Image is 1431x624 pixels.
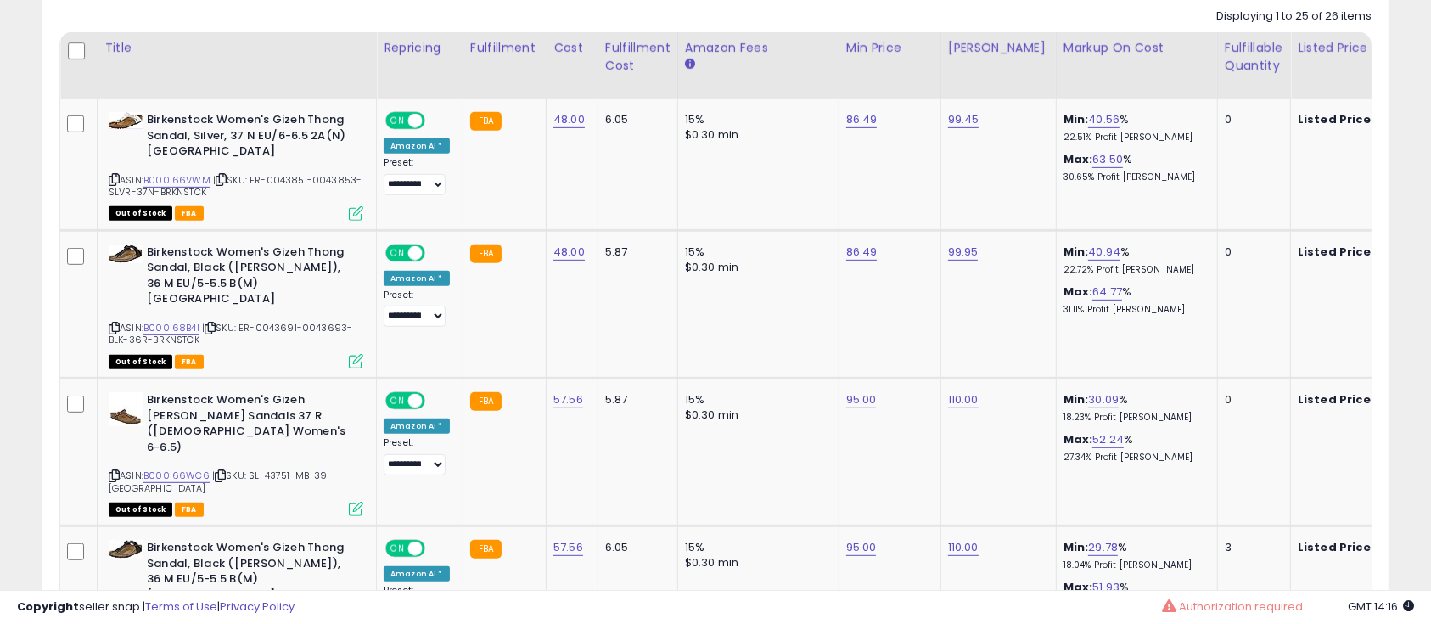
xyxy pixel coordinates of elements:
div: [PERSON_NAME] [948,39,1049,57]
span: ON [387,394,408,408]
span: FBA [175,206,204,221]
strong: Copyright [17,599,79,615]
a: 29.78 [1088,539,1118,556]
div: Amazon AI * [384,566,450,582]
p: 27.34% Profit [PERSON_NAME] [1063,452,1204,464]
div: Min Price [846,39,934,57]
div: 15% [685,245,826,260]
a: 95.00 [846,539,877,556]
a: B000I66WC6 [143,469,210,483]
div: 6.05 [605,540,665,555]
div: % [1063,432,1204,464]
div: Displaying 1 to 25 of 26 items [1216,8,1372,25]
a: 52.24 [1092,431,1124,448]
div: ASIN: [109,112,363,219]
div: Markup on Cost [1063,39,1210,57]
b: Max: [1063,151,1093,167]
span: All listings that are currently out of stock and unavailable for purchase on Amazon [109,355,172,369]
p: 31.11% Profit [PERSON_NAME] [1063,304,1204,316]
small: FBA [470,112,502,131]
div: % [1063,284,1204,316]
b: Birkenstock Women's Gizeh Thong Sandal, Black ([PERSON_NAME]), 36 M EU/5-5.5 B(M) [GEOGRAPHIC_DATA] [147,540,353,607]
a: Privacy Policy [220,599,295,615]
b: Listed Price: [1298,539,1375,555]
div: 5.87 [605,245,665,260]
div: ASIN: [109,245,363,367]
b: Max: [1063,431,1093,447]
div: seller snap | | [17,599,295,616]
div: Fulfillment [470,39,539,57]
a: 99.95 [948,244,979,261]
div: Cost [553,39,591,57]
small: FBA [470,540,502,559]
a: 86.49 [846,244,878,261]
a: 110.00 [948,391,979,408]
div: ASIN: [109,392,363,514]
a: Terms of Use [145,599,217,615]
img: 416vilRTwiL._SL40_.jpg [109,540,143,559]
a: 64.77 [1092,284,1122,301]
small: Amazon Fees. [685,57,695,72]
div: % [1063,245,1204,276]
img: 416vilRTwiL._SL40_.jpg [109,245,143,263]
small: FBA [470,392,502,411]
p: 30.65% Profit [PERSON_NAME] [1063,171,1204,183]
div: $0.30 min [685,408,826,423]
b: Min: [1063,244,1089,260]
div: $0.30 min [685,555,826,571]
p: 18.04% Profit [PERSON_NAME] [1063,559,1204,571]
b: Max: [1063,284,1093,300]
div: 15% [685,112,826,127]
div: Amazon Fees [685,39,832,57]
span: All listings that are currently out of stock and unavailable for purchase on Amazon [109,206,172,221]
span: OFF [423,542,450,556]
div: 0 [1225,112,1277,127]
b: Min: [1063,111,1089,127]
span: 2025-10-9 14:16 GMT [1348,599,1414,615]
a: 110.00 [948,539,979,556]
p: 22.72% Profit [PERSON_NAME] [1063,264,1204,276]
div: Preset: [384,157,450,195]
div: 15% [685,540,826,555]
b: Min: [1063,539,1089,555]
p: 18.23% Profit [PERSON_NAME] [1063,412,1204,424]
a: 30.09 [1088,391,1119,408]
b: Listed Price: [1298,244,1375,260]
span: | SKU: SL-43751-MB-39-[GEOGRAPHIC_DATA] [109,469,333,494]
b: Listed Price: [1298,391,1375,408]
div: % [1063,112,1204,143]
div: Title [104,39,369,57]
a: 40.56 [1088,111,1120,128]
div: 0 [1225,245,1277,260]
a: 57.56 [553,391,583,408]
b: Listed Price: [1298,111,1375,127]
span: All listings that are currently out of stock and unavailable for purchase on Amazon [109,503,172,517]
div: % [1063,540,1204,571]
a: 63.50 [1092,151,1123,168]
b: Min: [1063,391,1089,408]
small: FBA [470,245,502,263]
span: FBA [175,503,204,517]
a: 48.00 [553,244,585,261]
img: 31tQAd1G4rL._SL40_.jpg [109,392,143,426]
div: 3 [1225,540,1277,555]
div: Repricing [384,39,456,57]
p: 22.51% Profit [PERSON_NAME] [1063,132,1204,143]
span: OFF [423,394,450,408]
a: 40.94 [1088,244,1120,261]
div: Amazon AI * [384,138,450,154]
div: $0.30 min [685,260,826,275]
img: 31LxaqAHq6L._SL40_.jpg [109,112,143,129]
b: Birkenstock Women's Gizeh Thong Sandal, Black ([PERSON_NAME]), 36 M EU/5-5.5 B(M) [GEOGRAPHIC_DATA] [147,245,353,312]
b: Birkenstock Women's Gizeh Thong Sandal, Silver, 37 N EU/6-6.5 2A(N) [GEOGRAPHIC_DATA] [147,112,353,164]
a: B000I68B4I [143,321,199,335]
div: 15% [685,392,826,408]
span: ON [387,542,408,556]
div: Preset: [384,290,450,328]
span: FBA [175,355,204,369]
a: 99.45 [948,111,979,128]
div: Amazon AI * [384,419,450,434]
span: OFF [423,114,450,128]
div: 6.05 [605,112,665,127]
div: $0.30 min [685,127,826,143]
